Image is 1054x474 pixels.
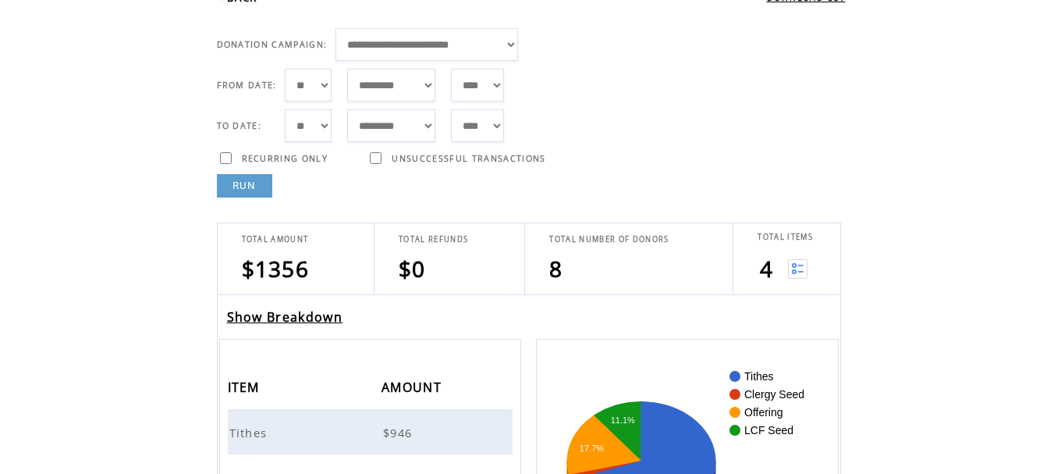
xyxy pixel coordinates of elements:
[744,370,774,383] text: Tithes
[242,153,328,164] span: RECURRING ONLY
[217,120,262,131] span: TO DATE:
[580,444,604,453] text: 17.7%
[228,382,264,391] a: ITEM
[549,234,669,244] span: TOTAL NUMBER OF DONORS
[744,406,783,419] text: Offering
[381,375,445,404] span: AMOUNT
[229,424,271,438] a: Tithes
[381,382,445,391] a: AMOUNT
[383,425,416,440] span: $946
[549,254,562,283] span: 8
[611,415,635,425] text: 11.1%
[217,174,272,198] a: RUN
[788,259,807,279] img: View list
[744,388,804,401] text: Clergy Seed
[228,375,264,404] span: ITEM
[399,254,426,283] span: $0
[242,254,310,283] span: $1356
[217,80,277,91] span: FROM DATE:
[758,232,813,242] span: TOTAL ITEMS
[227,308,343,326] a: Show Breakdown
[392,153,545,164] span: UNSUCCESSFUL TRANSACTIONS
[217,39,328,50] span: DONATION CAMPAIGN:
[242,234,309,244] span: TOTAL AMOUNT
[399,234,468,244] span: TOTAL REFUNDS
[760,254,773,283] span: 4
[229,425,271,440] span: Tithes
[744,424,793,437] text: LCF Seed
